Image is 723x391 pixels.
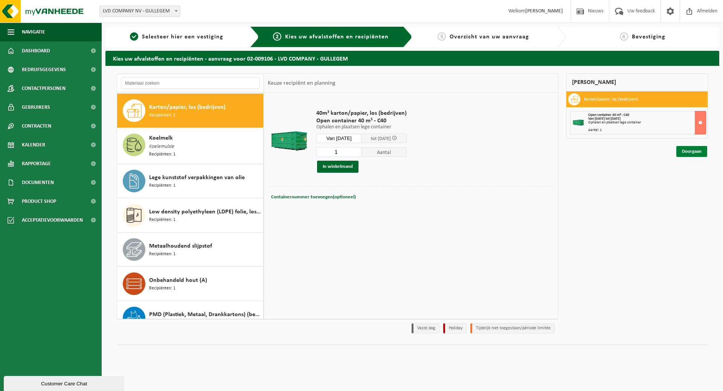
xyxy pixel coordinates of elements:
[149,173,245,182] span: Lege kunststof verpakkingen van olie
[149,151,175,158] span: Recipiënten: 1
[117,267,264,301] button: Onbehandeld hout (A) Recipiënten: 1
[22,154,51,173] span: Rapportage
[105,51,719,65] h2: Kies uw afvalstoffen en recipiënten - aanvraag voor 02-009106 - LVD COMPANY - GULLEGEM
[632,34,665,40] span: Bevestiging
[22,211,83,230] span: Acceptatievoorwaarden
[316,110,407,117] span: 40m³ karton/papier, los (bedrijven)
[149,242,212,251] span: Metaalhoudend slijpstof
[117,198,264,233] button: Low density polyethyleen (LDPE) folie, los, naturel Recipiënten: 1
[149,216,175,224] span: Recipiënten: 1
[149,134,173,143] span: Koelmelk
[412,323,439,333] li: Vaste dag
[117,94,264,128] button: Karton/papier, los (bedrijven) Recipiënten: 1
[149,276,207,285] span: Onbehandeld hout (A)
[117,164,264,198] button: Lege kunststof verpakkingen van olie Recipiënten: 1
[588,117,621,121] strong: Van [DATE] tot [DATE]
[149,103,226,112] span: Karton/papier, los (bedrijven)
[22,60,66,79] span: Bedrijfsgegevens
[264,74,339,93] div: Keuze recipiënt en planning
[117,128,264,164] button: Koelmelk Koelemulsie Recipiënten: 1
[273,32,281,41] span: 2
[270,192,357,202] button: Containernummer toevoegen(optioneel)
[361,147,407,157] span: Aantal
[566,73,708,91] div: [PERSON_NAME]
[285,34,389,40] span: Kies uw afvalstoffen en recipiënten
[149,112,175,119] span: Recipiënten: 1
[525,8,563,14] strong: [PERSON_NAME]
[588,121,706,125] div: Ophalen en plaatsen lege container
[450,34,529,40] span: Overzicht van uw aanvraag
[316,117,407,125] span: Open container 40 m³ - C40
[22,41,50,60] span: Dashboard
[117,233,264,267] button: Metaalhoudend slijpstof Recipiënten: 1
[317,161,358,173] button: In winkelmand
[4,374,126,391] iframe: chat widget
[588,128,706,132] div: Aantal: 1
[371,136,391,141] span: tot [DATE]
[117,301,264,335] button: PMD (Plastiek, Metaal, Drankkartons) (bedrijven) Recipiënten: 1
[676,146,707,157] a: Doorgaan
[22,117,51,135] span: Contracten
[22,79,66,98] span: Contactpersonen
[121,78,260,89] input: Materiaal zoeken
[438,32,446,41] span: 3
[22,98,50,117] span: Gebruikers
[149,207,261,216] span: Low density polyethyleen (LDPE) folie, los, naturel
[316,125,407,130] p: Ophalen en plaatsen lege container
[109,32,244,41] a: 1Selecteer hier een vestiging
[149,182,175,189] span: Recipiënten: 1
[22,192,56,211] span: Product Shop
[22,23,45,41] span: Navigatie
[588,113,629,117] span: Open container 40 m³ - C40
[22,173,54,192] span: Documenten
[100,6,180,17] span: LVD COMPANY NV - GULLEGEM
[130,32,138,41] span: 1
[149,143,174,151] span: Koelemulsie
[99,6,180,17] span: LVD COMPANY NV - GULLEGEM
[142,34,223,40] span: Selecteer hier een vestiging
[584,93,638,105] h3: Karton/papier, los (bedrijven)
[620,32,628,41] span: 4
[149,285,175,292] span: Recipiënten: 1
[22,135,45,154] span: Kalender
[149,251,175,258] span: Recipiënten: 1
[149,310,261,319] span: PMD (Plastiek, Metaal, Drankkartons) (bedrijven)
[470,323,555,333] li: Tijdelijk niet toegestaan/période limitée
[443,323,467,333] li: Holiday
[316,134,361,143] input: Selecteer datum
[271,195,356,199] span: Containernummer toevoegen(optioneel)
